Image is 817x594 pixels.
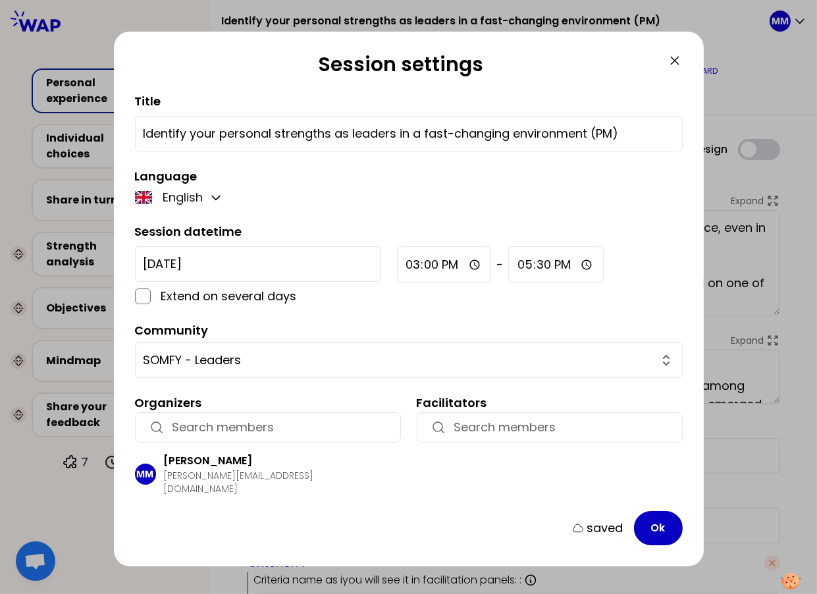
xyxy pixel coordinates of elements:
label: Title [135,93,161,109]
input: Search members [172,418,387,437]
p: MM [137,468,154,481]
label: Session datetime [135,223,242,240]
span: - [496,256,503,274]
label: Facilitators [417,394,487,411]
label: Organizers [135,394,202,411]
label: Language [135,168,198,184]
input: YYYY-M-D [135,246,381,282]
p: Extend on several days [161,287,381,306]
label: Community [135,322,209,338]
input: Search members [454,418,669,437]
p: saved [587,519,623,537]
button: Ok [634,511,683,545]
h2: Session settings [135,53,667,82]
p: [PERSON_NAME][EMAIL_ADDRESS][DOMAIN_NAME] [164,469,388,495]
h3: [PERSON_NAME] [164,453,388,469]
p: English [163,188,203,207]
